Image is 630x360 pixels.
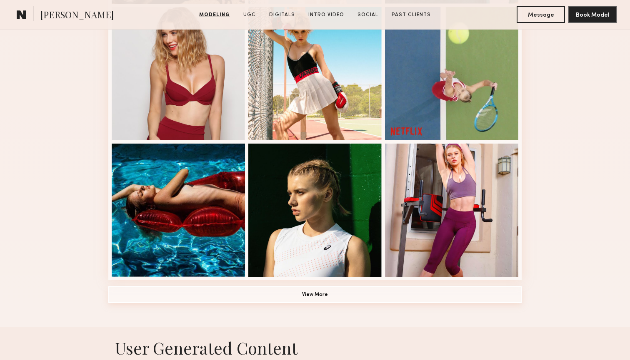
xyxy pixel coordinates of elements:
a: Social [354,11,382,19]
a: Modeling [196,11,233,19]
h1: User Generated Content [102,337,528,359]
button: Book Model [568,6,617,23]
a: UGC [240,11,259,19]
a: Book Model [568,11,617,18]
span: [PERSON_NAME] [40,8,114,23]
a: Intro Video [305,11,347,19]
button: View More [108,286,522,303]
a: Past Clients [388,11,434,19]
a: Digitals [266,11,298,19]
button: Message [517,6,565,23]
